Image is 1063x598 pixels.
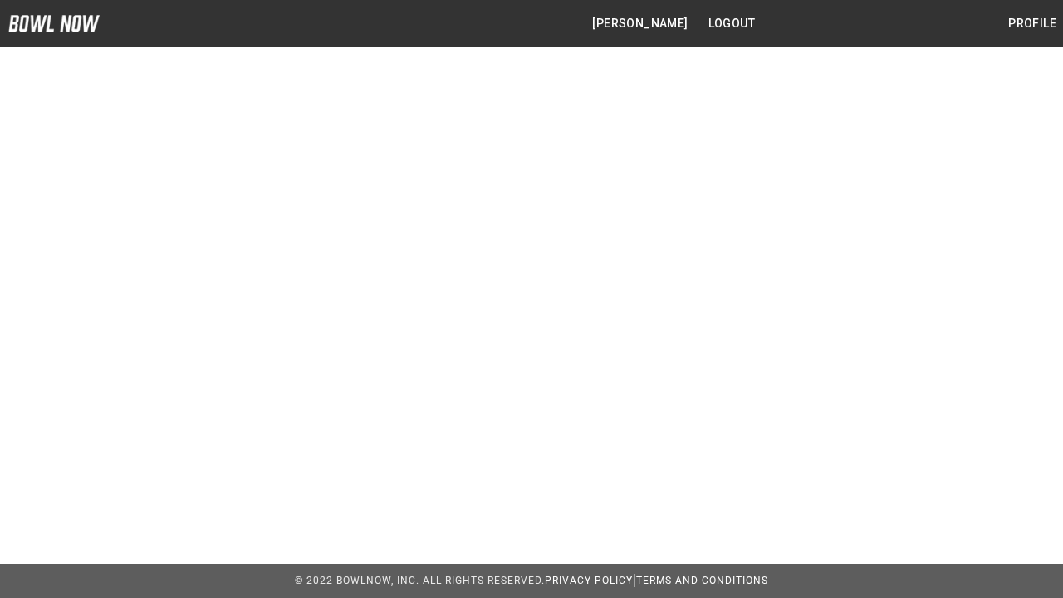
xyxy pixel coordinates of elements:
button: Profile [1002,8,1063,39]
button: Logout [702,8,762,39]
span: © 2022 BowlNow, Inc. All Rights Reserved. [295,575,545,586]
a: Privacy Policy [545,575,633,586]
a: Terms and Conditions [636,575,768,586]
button: [PERSON_NAME] [585,8,694,39]
img: logo [8,15,100,32]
